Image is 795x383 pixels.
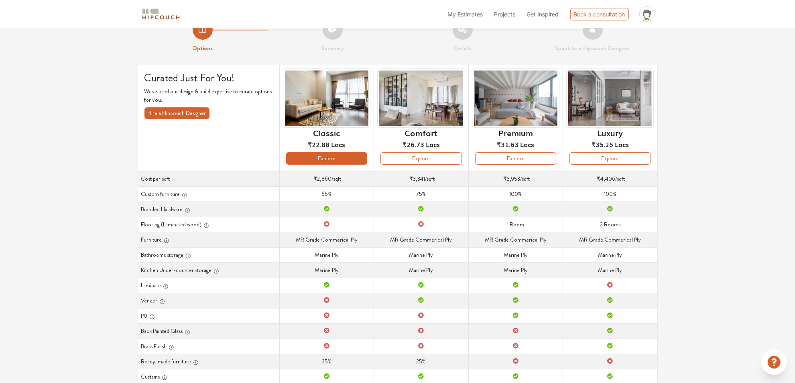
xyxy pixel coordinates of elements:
[448,11,483,18] span: My Estimates
[615,139,629,149] span: Lacs
[563,232,657,247] td: MR Grade Commerical Ply
[283,69,370,128] img: header-preview
[144,87,273,104] p: We've used our design & build expertise to curate options for you.
[279,232,374,247] td: MR Grade Commerical Ply
[468,217,563,232] td: 1 Room
[279,354,374,369] td: 35%
[563,217,657,232] td: 2 Rooms
[468,186,563,202] td: 100%
[563,186,657,202] td: 100%
[144,72,273,85] h4: Curated Just For You!
[279,186,374,202] td: 65%
[308,139,329,149] span: ₹22.88
[569,152,651,165] button: Explore
[138,186,279,202] th: Custom furniture
[138,247,279,262] th: Bathrooms storage
[453,44,472,52] strong: Details
[555,44,630,52] strong: Speak to a Hipcouch Designer
[138,232,279,247] th: Furniture
[527,11,559,18] span: Get Inspired
[141,7,181,21] img: logo-horizontal.svg
[138,262,279,278] th: Kitchen Under-counter storage
[321,44,344,52] strong: Summary
[377,69,465,128] img: header-preview
[468,171,563,186] td: /sqft
[494,11,516,18] span: Projects
[380,152,462,165] button: Explore
[503,175,520,183] span: ₹3,953
[374,232,468,247] td: MR Grade Commerical Ply
[279,171,374,186] td: /sqft
[144,107,209,119] button: Hire a Hipcouch Designer
[497,139,518,149] span: ₹31.63
[374,186,468,202] td: 75%
[374,247,468,262] td: Marine Ply
[138,339,279,354] th: Brass Finish
[468,247,563,262] td: Marine Ply
[313,128,340,137] h6: Classic
[403,139,424,149] span: ₹26.73
[426,139,440,149] span: Lacs
[563,262,657,278] td: Marine Ply
[563,171,657,186] td: /sqft
[597,175,615,183] span: ₹4,406
[279,262,374,278] td: Marine Ply
[566,69,654,128] img: header-preview
[374,354,468,369] td: 25%
[468,232,563,247] td: MR Grade Commerical Ply
[138,293,279,308] th: Veneer
[498,128,533,137] h6: Premium
[192,44,213,52] strong: Options
[138,323,279,339] th: Back Painted Glass
[468,262,563,278] td: Marine Ply
[570,8,629,20] div: Book a consultation
[313,175,331,183] span: ₹2,860
[597,128,623,137] h6: Luxury
[374,262,468,278] td: Marine Ply
[138,308,279,323] th: PU
[331,139,345,149] span: Lacs
[286,152,367,165] button: Explore
[563,247,657,262] td: Marine Ply
[138,171,279,186] th: Cost per sqft
[279,247,374,262] td: Marine Ply
[138,354,279,369] th: Ready-made furniture
[520,139,534,149] span: Lacs
[405,128,437,137] h6: Comfort
[138,202,279,217] th: Branded Hardware
[472,69,559,128] img: header-preview
[409,175,425,183] span: ₹3,341
[141,5,181,23] span: logo-horizontal.svg
[374,171,468,186] td: /sqft
[592,139,613,149] span: ₹35.25
[138,278,279,293] th: Laminate
[138,217,279,232] th: Flooring (Laminated wood)
[475,152,556,165] button: Explore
